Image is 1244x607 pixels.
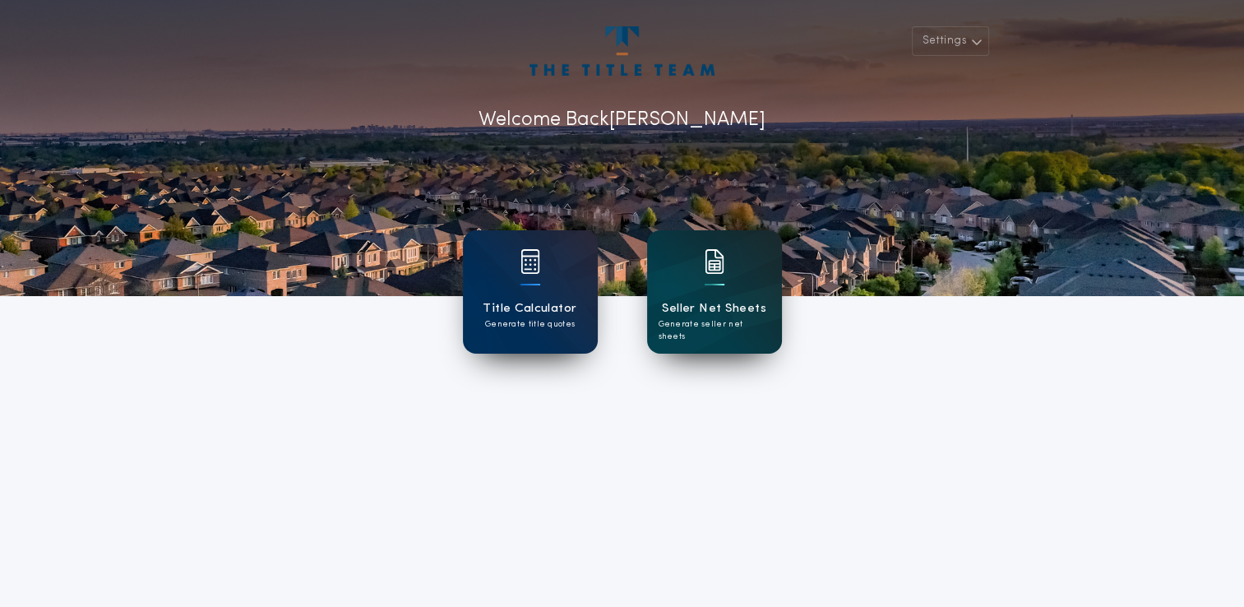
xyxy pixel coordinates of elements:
[912,26,989,56] button: Settings
[647,230,782,354] a: card iconSeller Net SheetsGenerate seller net sheets
[662,299,766,318] h1: Seller Net Sheets
[705,249,724,274] img: card icon
[659,318,770,343] p: Generate seller net sheets
[463,230,598,354] a: card iconTitle CalculatorGenerate title quotes
[479,105,765,135] p: Welcome Back [PERSON_NAME]
[520,249,540,274] img: card icon
[530,26,714,76] img: account-logo
[483,299,576,318] h1: Title Calculator
[485,318,575,331] p: Generate title quotes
